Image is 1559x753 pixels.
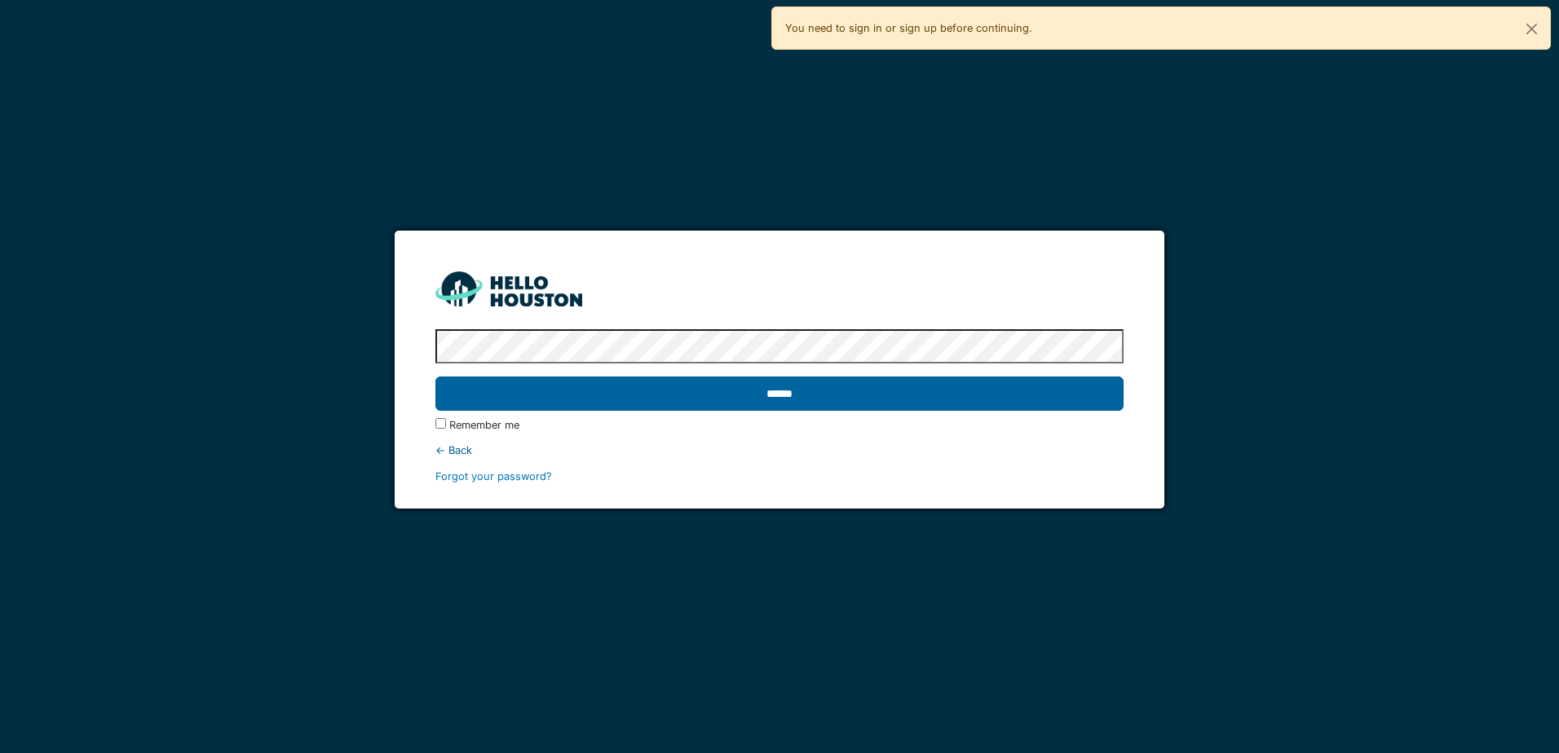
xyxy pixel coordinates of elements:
div: You need to sign in or sign up before continuing. [771,7,1551,50]
img: HH_line-BYnF2_Hg.png [435,271,582,306]
label: Remember me [449,417,519,433]
div: ← Back [435,443,1123,458]
button: Close [1513,7,1550,51]
a: Forgot your password? [435,470,552,482]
